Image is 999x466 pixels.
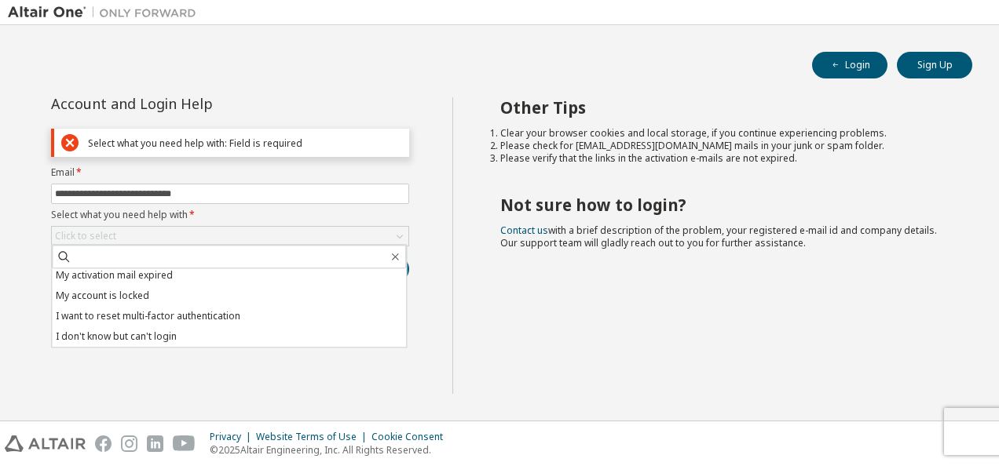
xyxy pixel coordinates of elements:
[173,435,196,452] img: youtube.svg
[500,140,945,152] li: Please check for [EMAIL_ADDRESS][DOMAIN_NAME] mails in your junk or spam folder.
[55,230,116,242] div: Click to select
[371,431,452,443] div: Cookie Consent
[52,265,406,286] li: My activation mail expired
[52,227,408,246] div: Click to select
[210,443,452,457] p: © 2025 Altair Engineering, Inc. All Rights Reserved.
[500,195,945,215] h2: Not sure how to login?
[147,435,163,452] img: linkedin.svg
[88,137,402,149] div: Select what you need help with: Field is required
[500,152,945,165] li: Please verify that the links in the activation e-mails are not expired.
[256,431,371,443] div: Website Terms of Use
[500,224,937,249] span: with a brief description of the problem, your registered e-mail id and company details. Our suppo...
[51,166,409,179] label: Email
[51,209,409,221] label: Select what you need help with
[500,224,548,237] a: Contact us
[121,435,137,452] img: instagram.svg
[51,97,338,110] div: Account and Login Help
[210,431,256,443] div: Privacy
[8,5,204,20] img: Altair One
[812,52,887,78] button: Login
[500,127,945,140] li: Clear your browser cookies and local storage, if you continue experiencing problems.
[500,97,945,118] h2: Other Tips
[95,435,112,452] img: facebook.svg
[5,435,86,452] img: altair_logo.svg
[897,52,972,78] button: Sign Up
